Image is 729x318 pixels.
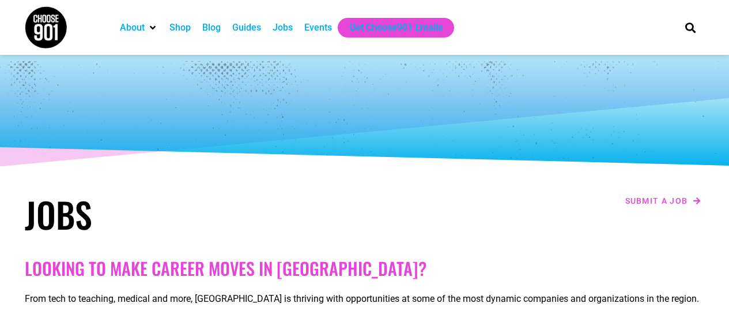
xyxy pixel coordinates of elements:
[202,21,221,35] a: Blog
[622,193,705,208] a: Submit a job
[25,292,705,306] p: From tech to teaching, medical and more, [GEOGRAPHIC_DATA] is thriving with opportunities at some...
[304,21,332,35] a: Events
[625,197,688,205] span: Submit a job
[681,18,700,37] div: Search
[25,193,359,235] h1: Jobs
[169,21,191,35] a: Shop
[273,21,293,35] a: Jobs
[114,18,665,38] nav: Main nav
[232,21,261,35] a: Guides
[349,21,443,35] a: Get Choose901 Emails
[114,18,164,38] div: About
[120,21,145,35] a: About
[25,258,705,279] h2: Looking to make career moves in [GEOGRAPHIC_DATA]?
